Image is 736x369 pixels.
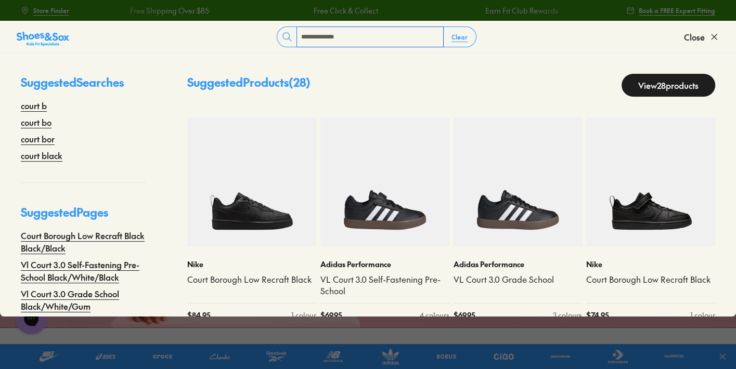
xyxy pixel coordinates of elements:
a: VL Court 3.0 Self-Fastening Pre-School [320,274,449,297]
a: Free Click & Collect [313,5,377,16]
a: Court Borough Low Recraft Black [586,274,715,285]
a: Court Borough Low Recraft Black [187,274,316,285]
a: VL Court 3.0 Grade School [454,274,583,285]
a: Book a FREE Expert Fitting [626,1,715,20]
button: Clear [443,28,476,46]
p: Suggested Searches [21,74,146,99]
a: Shoes &amp; Sox [17,29,69,45]
span: $ 84.95 [187,310,210,321]
span: $ 69.95 [454,310,475,321]
p: Adidas Performance [320,259,449,270]
iframe: Gorgias live chat messenger [10,299,52,338]
span: Close [684,31,705,43]
div: 1 colour [291,310,316,321]
span: ( 28 ) [289,74,311,90]
p: Nike [586,259,715,270]
a: Earn Fit Club Rewards [485,5,558,16]
a: Vl Court 3.0 Grade School Black/White/Gum [21,287,146,312]
span: $ 74.95 [586,310,609,321]
p: Suggested Pages [21,204,146,229]
a: court black [21,149,62,162]
p: Suggested Products [187,74,311,97]
a: Court Borough Low Recraft Black Black/Black [21,229,146,254]
div: 4 colours [420,310,449,321]
span: Book a FREE Expert Fitting [639,6,715,15]
p: Adidas Performance [454,259,583,270]
a: Free Shipping Over $85 [130,5,209,16]
span: $ 69.95 [320,310,342,321]
button: Close [684,25,719,48]
a: View28products [622,74,715,97]
span: Store Finder [33,6,69,15]
a: Vl Court 3.0 Self-Fastening Pre-School Black/White/Black [21,258,146,283]
a: court b [21,99,47,112]
a: Store Finder [21,1,69,20]
p: Nike [187,259,316,270]
div: 1 colour [690,310,715,321]
a: court bo [21,116,51,128]
div: 3 colours [553,310,582,321]
a: court bor [21,133,55,145]
img: SNS_Logo_Responsive.svg [17,31,69,47]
